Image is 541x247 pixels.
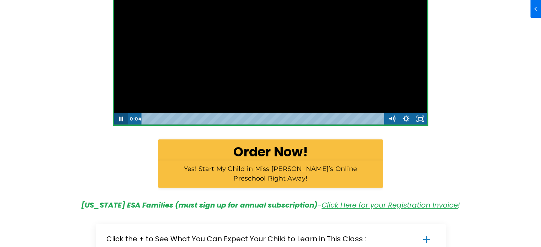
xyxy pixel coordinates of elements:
[184,165,357,182] span: Yes! Start My Child in Miss [PERSON_NAME]’s Online Preschool Right Away!
[399,113,413,125] button: Show settings menu
[114,113,128,125] button: Pause
[147,113,381,125] div: Playbar
[81,200,460,210] em: - !
[81,200,318,210] strong: [US_STATE] ESA Families (must sign up for annual subscription)
[384,113,399,125] button: Mute
[106,235,415,243] h5: Click the + to See What You Can Expect Your Child to Learn in This Class :
[1,5,10,13] span: chevron_left
[413,113,427,125] button: Fullscreen
[233,143,308,161] b: Order Now!
[158,139,383,167] a: Order Now!
[322,200,458,210] a: Click Here for your Registration Invoice
[158,160,383,188] a: Yes! Start My Child in Miss [PERSON_NAME]’s Online Preschool Right Away!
